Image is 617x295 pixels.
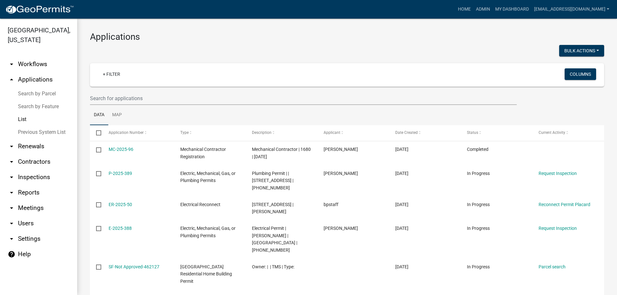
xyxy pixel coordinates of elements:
[532,125,604,141] datatable-header-cell: Current Activity
[180,202,220,207] span: Electrical Reconnect
[252,226,297,253] span: Electrical Permit | Nolan Swartzentruber | COLD SPRINGS CHURCH RD | 082-00-00-029
[473,3,493,15] a: Admin
[90,31,604,42] h3: Applications
[8,220,15,227] i: arrow_drop_down
[559,45,604,56] button: Bulk Actions
[467,202,490,207] span: In Progress
[324,147,358,152] span: Michael Alexander
[109,226,132,231] a: E-2025-388
[455,3,473,15] a: Home
[539,171,577,176] a: Request Inspection
[324,202,338,207] span: bpstaff
[395,226,408,231] span: 08/11/2025
[467,226,490,231] span: In Progress
[317,125,389,141] datatable-header-cell: Applicant
[8,76,15,83] i: arrow_drop_up
[108,105,126,126] a: Map
[395,202,408,207] span: 08/11/2025
[539,264,566,269] a: Parcel search
[109,130,144,135] span: Application Number
[565,68,596,80] button: Columns
[252,264,294,269] span: Owner: | | TMS | Type:
[395,264,408,269] span: 08/11/2025
[246,125,317,141] datatable-header-cell: Description
[180,147,226,159] span: Mechanical Contractor Registration
[90,92,517,105] input: Search for applications
[180,171,236,183] span: Electric, Mechanical, Gas, or Plumbing Permits
[8,143,15,150] i: arrow_drop_down
[532,3,612,15] a: [EMAIL_ADDRESS][DOMAIN_NAME]
[395,171,408,176] span: 08/12/2025
[90,125,102,141] datatable-header-cell: Select
[467,171,490,176] span: In Progress
[461,125,532,141] datatable-header-cell: Status
[539,202,590,207] a: Reconnect Permit Placard
[493,3,532,15] a: My Dashboard
[8,158,15,166] i: arrow_drop_down
[98,68,125,80] a: + Filter
[8,60,15,68] i: arrow_drop_down
[109,147,133,152] a: MC-2025-96
[180,264,232,284] span: Abbeville County Residential Home Building Permit
[252,171,293,191] span: Plumbing Permit | | 1503 HWY 28 N | 081-00-00-018
[180,226,236,238] span: Electric, Mechanical, Gas, or Plumbing Permits
[252,202,293,214] span: 1427 HWY 28 N | Kevin Lewis
[324,171,358,176] span: Michael Alexander
[8,250,15,258] i: help
[389,125,461,141] datatable-header-cell: Date Created
[467,130,478,135] span: Status
[102,125,174,141] datatable-header-cell: Application Number
[539,226,577,231] a: Request Inspection
[395,147,408,152] span: 08/12/2025
[324,130,340,135] span: Applicant
[8,189,15,196] i: arrow_drop_down
[8,235,15,243] i: arrow_drop_down
[109,171,132,176] a: P-2025-389
[90,105,108,126] a: Data
[174,125,246,141] datatable-header-cell: Type
[8,204,15,212] i: arrow_drop_down
[8,173,15,181] i: arrow_drop_down
[252,147,311,159] span: Mechanical Contractor | 1680 | 06/30/2027
[467,147,488,152] span: Completed
[395,130,418,135] span: Date Created
[252,130,272,135] span: Description
[109,264,159,269] a: SF-Not Approved-462127
[324,226,358,231] span: Nolan Swartzentruber
[539,130,565,135] span: Current Activity
[467,264,490,269] span: In Progress
[109,202,132,207] a: ER-2025-50
[180,130,189,135] span: Type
